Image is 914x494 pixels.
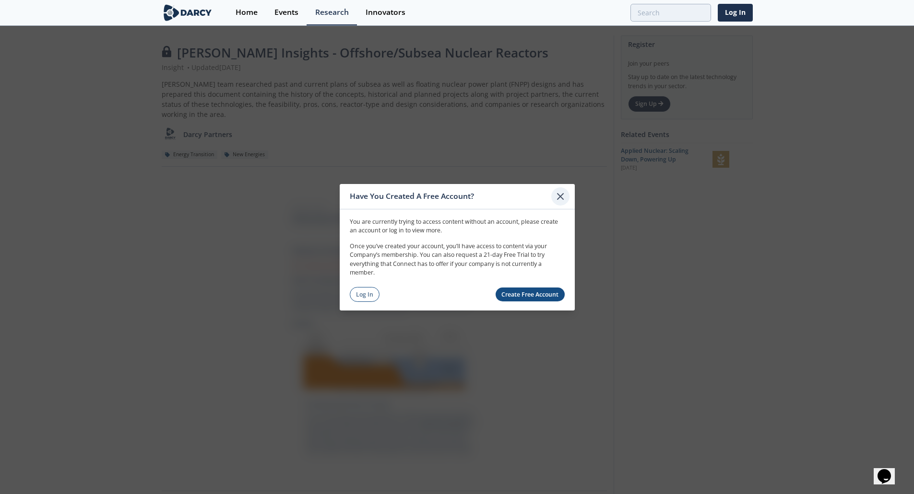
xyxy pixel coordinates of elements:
div: Have You Created A Free Account? [350,187,552,206]
img: logo-wide.svg [162,4,214,21]
div: Home [236,9,258,16]
input: Advanced Search [630,4,711,22]
div: Innovators [366,9,405,16]
div: Research [315,9,349,16]
p: Once you’ve created your account, you’ll have access to content via your Company’s membership. Yo... [350,242,565,277]
div: Events [274,9,298,16]
p: You are currently trying to access content without an account, please create an account or log in... [350,218,565,235]
iframe: chat widget [874,456,904,484]
a: Log In [718,4,753,22]
a: Log In [350,287,380,302]
a: Create Free Account [496,287,565,301]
